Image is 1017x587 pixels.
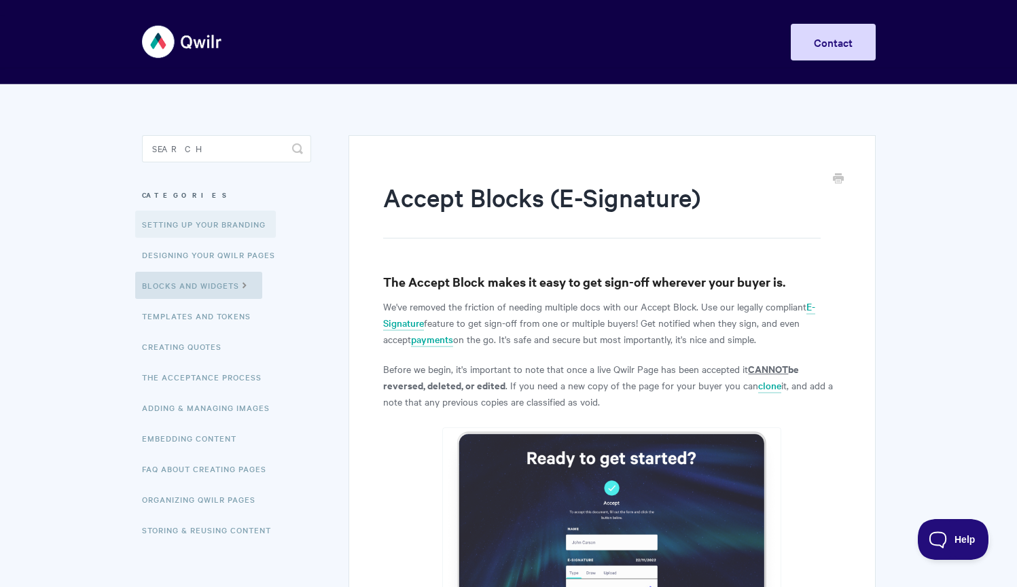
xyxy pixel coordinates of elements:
[142,183,311,207] h3: Categories
[135,211,276,238] a: Setting up your Branding
[918,519,990,560] iframe: Toggle Customer Support
[142,394,280,421] a: Adding & Managing Images
[142,363,272,391] a: The Acceptance Process
[142,486,266,513] a: Organizing Qwilr Pages
[142,516,281,544] a: Storing & Reusing Content
[142,425,247,452] a: Embedding Content
[758,378,781,393] a: clone
[383,298,840,347] p: We've removed the friction of needing multiple docs with our Accept Block. Use our legally compli...
[383,300,815,331] a: E-Signature
[142,333,232,360] a: Creating Quotes
[142,135,311,162] input: Search
[135,272,262,299] a: Blocks and Widgets
[383,180,820,238] h1: Accept Blocks (E-Signature)
[142,455,276,482] a: FAQ About Creating Pages
[383,272,840,291] h3: The Accept Block makes it easy to get sign-off wherever your buyer is.
[833,172,844,187] a: Print this Article
[748,361,788,376] u: CANNOT
[791,24,876,60] a: Contact
[142,241,285,268] a: Designing Your Qwilr Pages
[142,16,223,67] img: Qwilr Help Center
[142,302,261,330] a: Templates and Tokens
[411,332,453,347] a: payments
[383,361,840,410] p: Before we begin, it's important to note that once a live Qwilr Page has been accepted it . If you...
